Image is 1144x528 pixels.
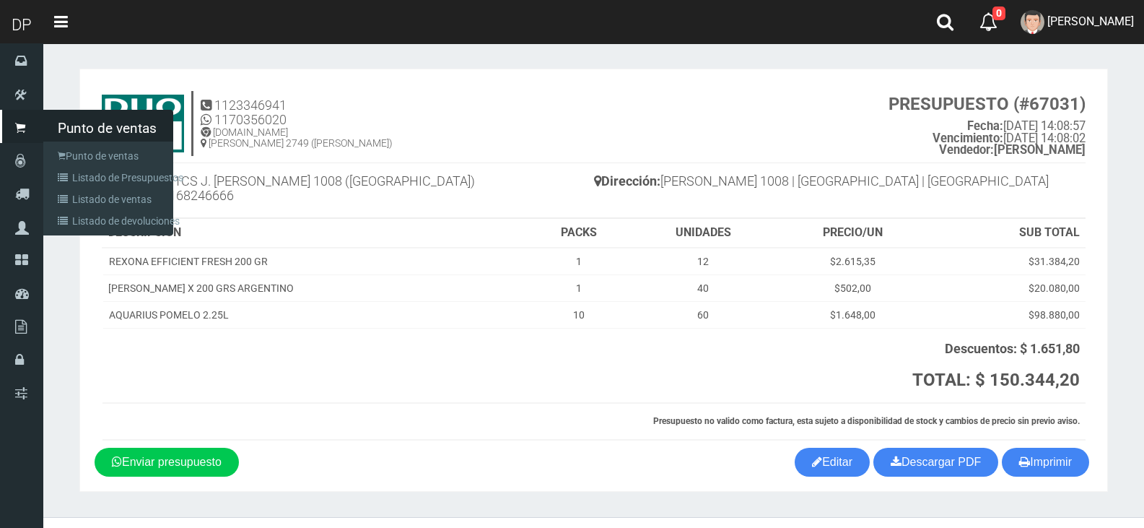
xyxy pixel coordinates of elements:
button: Imprimir [1002,448,1089,477]
td: 40 [631,274,776,301]
td: 1 [528,248,630,275]
a: Enviar presupuesto [95,448,239,477]
td: AQUARIUS POMELO 2.25L [102,301,528,328]
td: $1.648,00 [775,301,930,328]
strong: PRESUPUESTO (#67031) [888,94,1086,114]
span: 0 [992,7,1005,20]
b: Dirección: [594,173,660,189]
td: $2.615,35 [775,248,930,275]
th: SUB TOTAL [930,219,1086,248]
th: PACKS [528,219,630,248]
span: Punto de ventas [43,110,173,147]
a: Listado de devoluciones [47,210,173,232]
td: 60 [631,301,776,328]
th: UNIDADES [631,219,776,248]
td: $31.384,20 [930,248,1086,275]
small: [DATE] 14:08:57 [DATE] 14:08:02 [888,95,1086,157]
a: Listado de Presupuestos [47,167,173,189]
td: 10 [528,301,630,328]
h5: [DOMAIN_NAME] [PERSON_NAME] 2749 ([PERSON_NAME]) [201,127,393,150]
h4: ZN1CS J. [PERSON_NAME] 1008 ([GEOGRAPHIC_DATA]) 1168246666 [102,170,594,210]
h4: [PERSON_NAME] 1008 | [GEOGRAPHIC_DATA] | [GEOGRAPHIC_DATA] [594,170,1086,196]
span: [PERSON_NAME] [1047,14,1134,28]
strong: Fecha: [967,119,1003,133]
span: Enviar presupuesto [122,456,222,468]
strong: Vendedor: [939,143,994,157]
img: 9k= [102,95,184,152]
h4: 1123346941 1170356020 [201,98,393,127]
a: Punto de ventas [47,145,173,167]
a: Editar [795,448,870,477]
td: 12 [631,248,776,275]
td: $502,00 [775,274,930,301]
a: Listado de ventas [47,189,173,210]
img: User Image [1021,10,1044,34]
a: Descargar PDF [873,448,998,477]
th: DESCRIPCION [102,219,528,248]
strong: Descuentos: $ 1.651,80 [945,341,1080,356]
td: REXONA EFFICIENT FRESH 200 GR [102,248,528,275]
th: PRECIO/UN [775,219,930,248]
b: [PERSON_NAME] [939,143,1086,157]
strong: TOTAL: $ 150.344,20 [912,370,1080,390]
td: $20.080,00 [930,274,1086,301]
strong: Presupuesto no valido como factura, esta sujeto a disponibilidad de stock y cambios de precio sin... [653,416,1080,426]
td: 1 [528,274,630,301]
td: [PERSON_NAME] X 200 GRS ARGENTINO [102,274,528,301]
strong: Vencimiento: [933,131,1003,145]
td: $98.880,00 [930,301,1086,328]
